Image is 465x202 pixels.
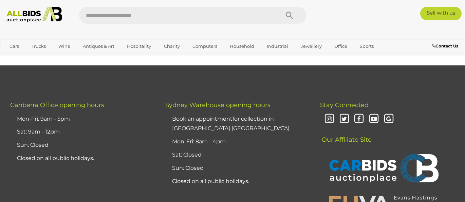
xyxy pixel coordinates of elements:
[432,43,458,48] b: Contact Us
[54,41,75,52] a: Wine
[353,113,365,125] i: Facebook
[323,113,335,125] i: Instagram
[262,41,293,52] a: Industrial
[420,7,462,20] a: Sell with us
[338,113,350,125] i: Twitter
[273,7,306,24] button: Search
[165,101,271,109] span: Sydney Warehouse opening hours
[355,41,378,52] a: Sports
[170,148,303,162] li: Sat: Closed
[5,52,62,63] a: [GEOGRAPHIC_DATA]
[15,125,148,139] li: Sat: 9am - 12pm
[160,41,184,52] a: Charity
[170,135,303,148] li: Mon-Fri: 8am - 4pm
[383,113,395,125] i: Google
[78,41,119,52] a: Antiques & Art
[432,42,460,50] a: Contact Us
[3,7,66,22] img: Allbids.com.au
[330,41,352,52] a: Office
[296,41,326,52] a: Jewellery
[188,41,222,52] a: Computers
[170,162,303,175] li: Sun: Closed
[5,41,23,52] a: Cars
[15,113,148,126] li: Mon-Fri: 9am - 5pm
[15,152,148,165] li: Closed on all public holidays.
[15,139,148,152] li: Sun: Closed
[320,126,372,143] span: Our Affiliate Site
[123,41,155,52] a: Hospitality
[170,175,303,188] li: Closed on all public holidays.
[10,101,104,109] span: Canberra Office opening hours
[27,41,50,52] a: Trucks
[368,113,380,125] i: Youtube
[225,41,259,52] a: Household
[172,116,290,132] a: Book an appointmentfor collection in [GEOGRAPHIC_DATA] [GEOGRAPHIC_DATA]
[172,116,232,122] u: Book an appointment
[325,147,441,191] img: CARBIDS Auctionplace
[320,101,369,109] span: Stay Connected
